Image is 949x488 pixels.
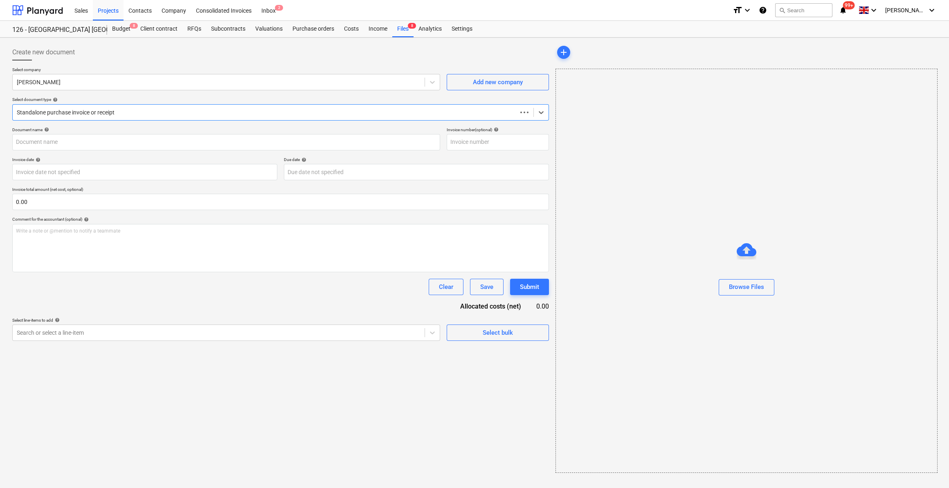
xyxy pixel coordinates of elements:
span: help [51,97,58,102]
button: Save [470,279,504,295]
div: Comment for the accountant (optional) [12,217,549,222]
button: Clear [429,279,463,295]
a: Analytics [414,21,447,37]
div: Clear [439,282,453,292]
input: Document name [12,134,440,150]
div: Due date [284,157,549,162]
a: Valuations [250,21,288,37]
i: keyboard_arrow_down [742,5,752,15]
div: Invoice number (optional) [447,127,549,132]
div: Invoice date [12,157,277,162]
div: Budget [107,21,135,37]
span: [PERSON_NAME] [885,7,926,13]
div: Submit [520,282,539,292]
div: 126 - [GEOGRAPHIC_DATA] [GEOGRAPHIC_DATA] [12,26,97,34]
span: help [43,127,49,132]
button: Search [775,3,832,17]
span: search [779,7,785,13]
a: Client contract [135,21,182,37]
div: Allocated costs (net) [443,302,535,311]
button: Browse Files [719,279,774,295]
div: Document name [12,127,440,132]
div: Browse Files [729,282,764,292]
a: Files8 [392,21,414,37]
input: Invoice number [447,134,549,150]
i: keyboard_arrow_down [869,5,879,15]
p: Select company [12,67,440,74]
a: Subcontracts [206,21,250,37]
a: Budget8 [107,21,135,37]
iframe: Chat Widget [908,449,949,488]
i: format_size [733,5,742,15]
div: 0.00 [534,302,549,311]
div: Browse Files [555,69,938,473]
button: Select bulk [447,325,549,341]
a: Costs [339,21,364,37]
a: Settings [447,21,477,37]
button: Add new company [447,74,549,90]
span: help [300,157,306,162]
i: keyboard_arrow_down [927,5,937,15]
span: 8 [408,23,416,29]
a: Purchase orders [288,21,339,37]
div: Select document type [12,97,549,102]
button: Submit [510,279,549,295]
span: 8 [130,23,138,29]
span: help [34,157,40,162]
i: Knowledge base [759,5,767,15]
input: Invoice total amount (net cost, optional) [12,194,549,210]
a: RFQs [182,21,206,37]
div: Select line-items to add [12,318,440,323]
span: help [53,318,60,322]
span: 99+ [843,1,855,9]
a: Income [364,21,392,37]
div: Add new company [473,77,523,87]
span: 2 [275,5,283,11]
span: add [559,47,569,57]
span: help [492,127,499,132]
input: Due date not specified [284,164,549,180]
div: Files [392,21,414,37]
p: Invoice total amount (net cost, optional) [12,187,549,194]
input: Invoice date not specified [12,164,277,180]
i: notifications [839,5,847,15]
span: Create new document [12,47,75,57]
div: Select bulk [483,327,513,338]
div: Save [480,282,493,292]
span: help [82,217,89,222]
